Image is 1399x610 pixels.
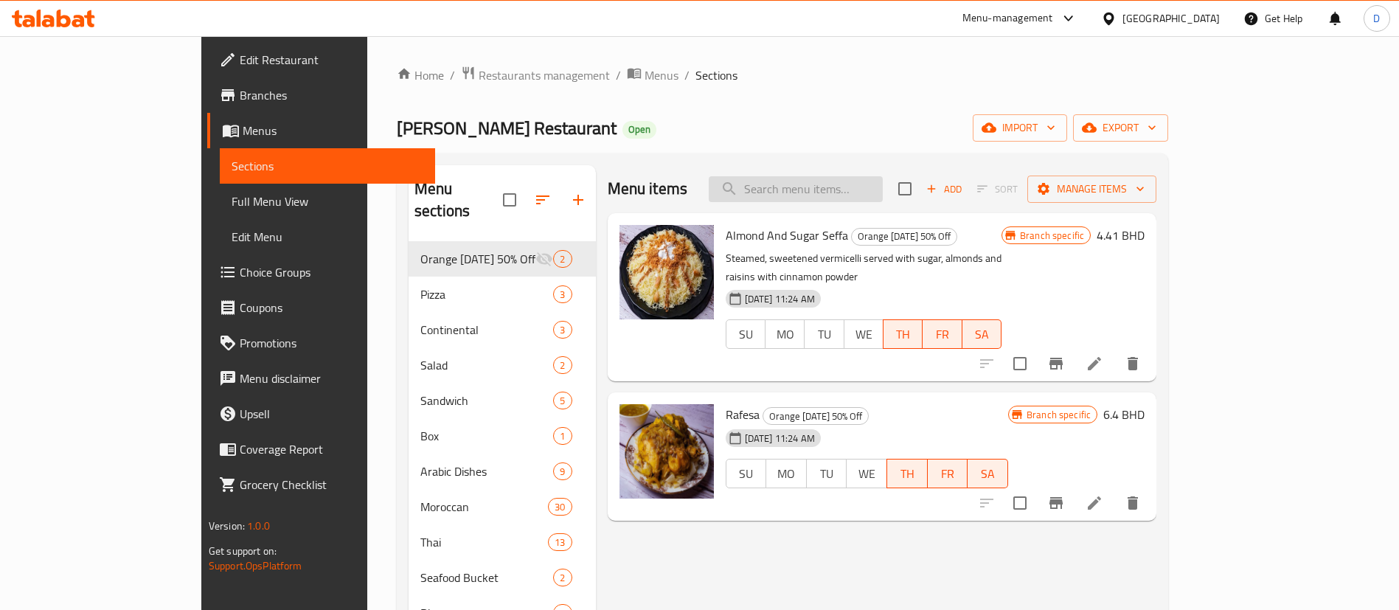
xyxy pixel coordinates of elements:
h2: Menu sections [414,178,503,222]
div: Pizza3 [409,277,596,312]
button: TU [804,319,844,349]
div: items [553,569,572,586]
span: Coverage Report [240,440,423,458]
input: search [709,176,883,202]
span: D [1373,10,1380,27]
span: 2 [554,571,571,585]
span: Edit Menu [232,228,423,246]
a: Upsell [207,396,435,431]
span: [DATE] 11:24 AM [739,431,821,446]
a: Full Menu View [220,184,435,219]
img: Rafesa [619,404,714,499]
span: Branch specific [1014,229,1090,243]
span: Rafesa [726,403,760,426]
span: 1 [554,429,571,443]
span: 30 [549,500,571,514]
div: Salad [420,356,553,374]
a: Edit Menu [220,219,435,254]
span: Arabic Dishes [420,462,553,480]
span: Seafood Bucket [420,569,553,586]
span: MO [771,324,799,345]
button: delete [1115,485,1150,521]
span: Sections [695,66,737,84]
button: Manage items [1027,176,1156,203]
span: Select section [889,173,920,204]
span: Sort sections [525,182,560,218]
button: Add section [560,182,596,218]
div: Thai13 [409,524,596,560]
li: / [684,66,690,84]
span: SA [973,463,1002,485]
a: Choice Groups [207,254,435,290]
button: Add [920,178,968,201]
span: Choice Groups [240,263,423,281]
span: Sections [232,157,423,175]
p: Steamed, sweetened vermicelli served with sugar, almonds and raisins with cinnamon powder [726,249,1001,286]
a: Menus [627,66,678,85]
h6: 4.41 BHD [1097,225,1145,246]
div: items [548,533,572,551]
button: FR [923,319,962,349]
span: TU [813,463,841,485]
button: TU [806,459,847,488]
span: Full Menu View [232,193,423,210]
span: [PERSON_NAME] Restaurant [397,111,617,145]
button: SA [968,459,1008,488]
span: export [1085,119,1156,137]
span: Open [622,123,656,136]
span: Restaurants management [479,66,610,84]
button: TH [886,459,928,488]
span: SU [732,463,761,485]
a: Grocery Checklist [207,467,435,502]
a: Promotions [207,325,435,361]
span: Orange [DATE] 50% Off [763,408,868,425]
span: Manage items [1039,180,1145,198]
span: 2 [554,358,571,372]
span: WE [853,463,881,485]
span: Pizza [420,285,553,303]
button: WE [844,319,884,349]
img: Almond And Sugar Seffa [619,225,714,319]
span: Menus [243,122,423,139]
button: SA [962,319,1001,349]
span: Branches [240,86,423,104]
button: MO [765,319,805,349]
span: Branch specific [1021,408,1097,422]
span: import [985,119,1055,137]
span: 3 [554,288,571,302]
div: items [553,356,572,374]
div: Salad2 [409,347,596,383]
button: SU [726,459,767,488]
span: SU [732,324,760,345]
div: Box [420,427,553,445]
a: Coupons [207,290,435,325]
button: SU [726,319,766,349]
span: Orange [DATE] 50% Off [420,250,535,268]
span: FR [934,463,962,485]
span: Get support on: [209,541,277,561]
span: Menus [645,66,678,84]
span: Orange [DATE] 50% Off [852,228,957,245]
span: SA [968,324,996,345]
div: Continental [420,321,553,339]
span: FR [928,324,956,345]
span: Sandwich [420,392,553,409]
span: Grocery Checklist [240,476,423,493]
span: [DATE] 11:24 AM [739,292,821,306]
span: 1.0.0 [247,516,270,536]
span: 13 [549,536,571,550]
div: items [553,250,572,268]
li: / [616,66,621,84]
button: Branch-specific-item [1038,346,1074,381]
div: Continental3 [409,312,596,347]
li: / [450,66,455,84]
button: TH [883,319,923,349]
a: Edit Restaurant [207,42,435,77]
a: Sections [220,148,435,184]
span: Select to update [1004,488,1035,519]
a: Branches [207,77,435,113]
span: 9 [554,465,571,479]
